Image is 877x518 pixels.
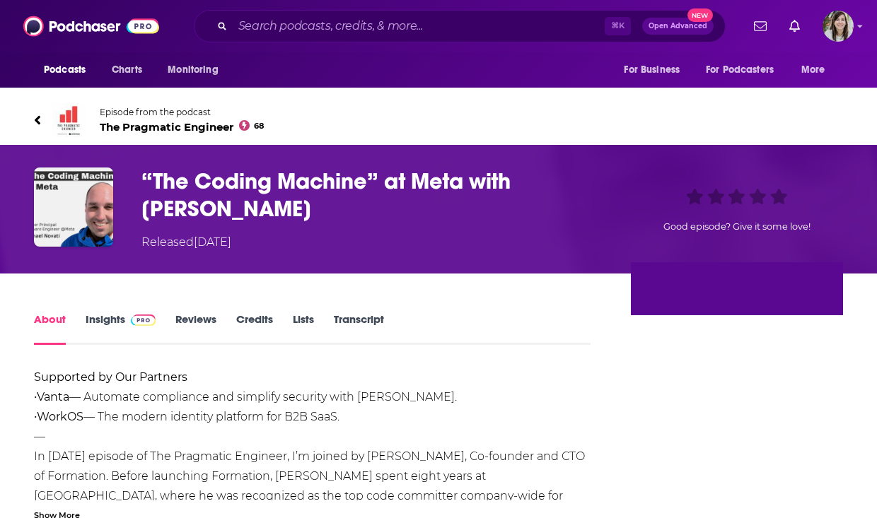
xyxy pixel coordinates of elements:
a: Reviews [175,312,216,345]
button: open menu [158,57,236,83]
p: — [34,427,591,447]
a: The Pragmatic EngineerEpisode from the podcastThe Pragmatic Engineer68 [34,103,843,137]
h1: “The Coding Machine” at Meta with Michael Novati [141,167,608,223]
span: More [801,60,825,80]
a: Transcript [334,312,384,345]
span: Episode from the podcast [100,107,264,117]
span: Charts [112,60,142,80]
span: For Business [624,60,680,80]
span: Open Advanced [649,23,707,30]
button: open menu [614,57,697,83]
p: • — The modern identity platform for B2B SaaS. [34,407,591,427]
span: For Podcasters [706,60,774,80]
span: The Pragmatic Engineer [100,120,264,134]
span: Podcasts [44,60,86,80]
a: About [34,312,66,345]
a: Credits [236,312,273,345]
span: 68 [254,123,264,129]
input: Search podcasts, credits, & more... [233,15,605,37]
img: User Profile [823,11,854,42]
span: ⌘ K [605,17,631,35]
img: “The Coding Machine” at Meta with Michael Novati [34,167,113,247]
a: InsightsPodchaser Pro [86,312,156,345]
strong: Supported by Our Partners [34,370,187,384]
button: open menu [697,57,794,83]
span: New [687,8,713,22]
a: Vanta [37,390,69,404]
img: Podchaser Pro [131,314,156,326]
a: Lists [293,312,314,345]
a: Show notifications dropdown [784,14,806,38]
span: Good episode? Give it some love! [663,221,811,232]
div: Search podcasts, credits, & more... [194,10,726,42]
a: Charts [103,57,151,83]
button: open menu [791,57,843,83]
a: Show notifications dropdown [748,14,772,38]
button: Show profile menu [823,11,854,42]
span: Monitoring [168,60,218,80]
img: The Pragmatic Engineer [52,103,86,137]
button: open menu [34,57,104,83]
button: Open AdvancedNew [642,18,714,35]
img: Podchaser - Follow, Share and Rate Podcasts [23,13,159,40]
span: Logged in as devinandrade [823,11,854,42]
a: WorkOS [37,410,83,423]
div: Released [DATE] [141,234,231,251]
p: • — Automate compliance and simplify security with [PERSON_NAME]. [34,387,591,407]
